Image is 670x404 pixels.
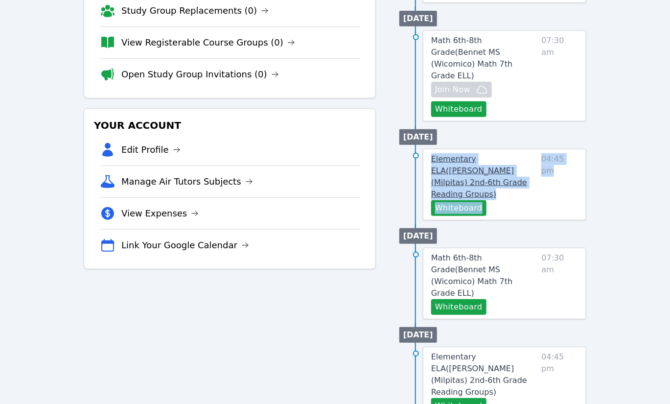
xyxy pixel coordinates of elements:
[542,252,578,315] span: 07:30 am
[435,84,470,95] span: Join Now
[431,252,538,299] a: Math 6th-8th Grade(Bennet MS (Wicomico) Math 7th Grade ELL)
[121,143,181,157] a: Edit Profile
[121,68,279,81] a: Open Study Group Invitations (0)
[92,117,368,134] h3: Your Account
[431,154,527,199] span: Elementary ELA ( [PERSON_NAME] (Milpitas) 2nd-6th Grade Reading Groups )
[121,4,269,18] a: Study Group Replacements (0)
[431,36,512,80] span: Math 6th-8th Grade ( Bennet MS (Wicomico) Math 7th Grade ELL )
[542,35,578,117] span: 07:30 am
[399,327,437,343] li: [DATE]
[431,299,486,315] button: Whiteboard
[121,207,199,220] a: View Expenses
[121,175,253,189] a: Manage Air Tutors Subjects
[431,351,537,398] a: Elementary ELA([PERSON_NAME] (Milpitas) 2nd-6th Grade Reading Groups)
[431,153,537,200] a: Elementary ELA([PERSON_NAME] (Milpitas) 2nd-6th Grade Reading Groups)
[431,253,512,298] span: Math 6th-8th Grade ( Bennet MS (Wicomico) Math 7th Grade ELL )
[431,200,486,216] button: Whiteboard
[121,36,295,49] a: View Registerable Course Groups (0)
[399,11,437,26] li: [DATE]
[431,35,538,82] a: Math 6th-8th Grade(Bennet MS (Wicomico) Math 7th Grade ELL)
[541,153,578,216] span: 04:45 pm
[399,129,437,145] li: [DATE]
[431,82,492,97] button: Join Now
[399,228,437,244] li: [DATE]
[121,238,249,252] a: Link Your Google Calendar
[431,352,527,397] span: Elementary ELA ( [PERSON_NAME] (Milpitas) 2nd-6th Grade Reading Groups )
[431,101,486,117] button: Whiteboard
